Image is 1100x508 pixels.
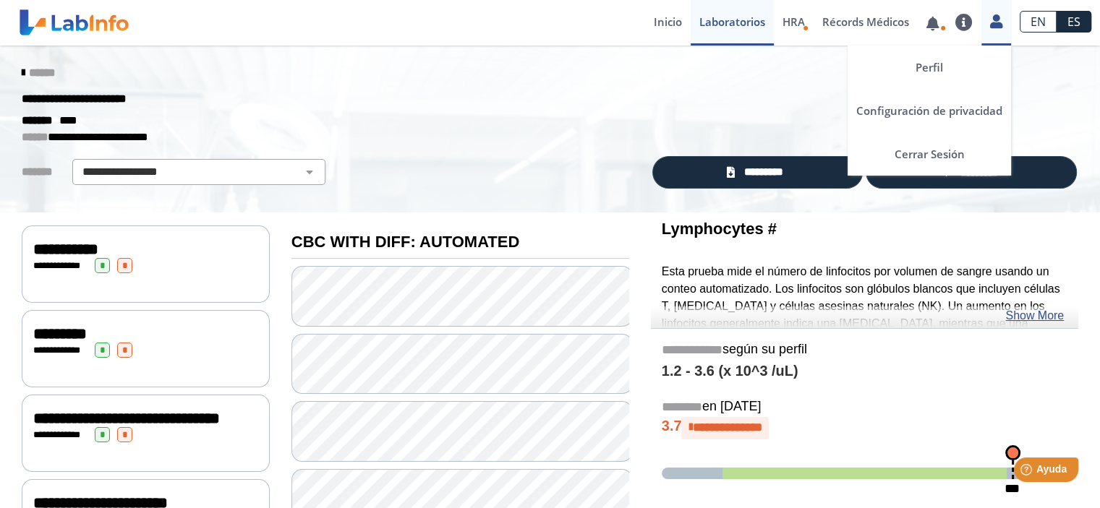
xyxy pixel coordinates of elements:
[1020,11,1057,33] a: EN
[291,233,519,251] b: CBC WITH DIFF: AUTOMATED
[848,132,1011,176] a: Cerrar Sesión
[971,452,1084,492] iframe: Help widget launcher
[662,342,1067,358] h5: según su perfil
[662,417,1067,439] h4: 3.7
[1057,11,1091,33] a: ES
[662,220,777,238] b: Lymphocytes #
[662,399,1067,416] h5: en [DATE]
[662,363,1067,380] h4: 1.2 - 3.6 (x 10^3 /uL)
[848,89,1011,132] a: Configuración de privacidad
[848,46,1011,89] a: Perfil
[783,14,805,29] span: HRA
[1005,307,1064,324] a: Show More
[662,263,1067,367] p: Esta prueba mide el número de linfocitos por volumen de sangre usando un conteo automatizado. Los...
